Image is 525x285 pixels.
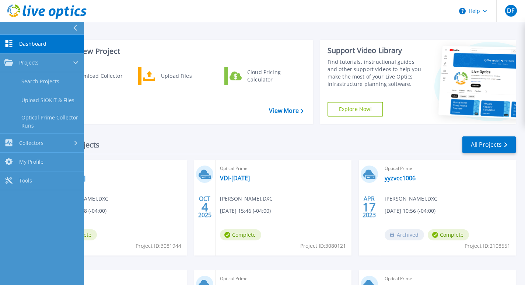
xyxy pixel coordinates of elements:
span: DF [507,8,514,14]
a: Download Collector [52,67,127,85]
span: Optical Prime [220,164,347,173]
span: Collectors [19,140,43,146]
span: Project ID: 3080121 [300,242,346,250]
span: [DATE] 10:56 (-04:00) [385,207,435,215]
span: Archived [385,229,424,240]
span: 4 [202,204,208,210]
a: Upload Files [138,67,214,85]
span: [DATE] 15:46 (-04:00) [220,207,271,215]
span: My Profile [19,159,43,165]
span: Complete [220,229,261,240]
a: View More [269,107,303,114]
div: Find tutorials, instructional guides and other support videos to help you make the most of your L... [328,58,425,88]
span: Complete [428,229,469,240]
span: Optical Prime [385,164,511,173]
a: Explore Now! [328,102,384,117]
span: Optical Prime [385,275,511,283]
span: Optical Prime [56,275,182,283]
span: Optical Prime [56,164,182,173]
span: [PERSON_NAME] , DXC [220,195,273,203]
span: Optical Prime [220,275,347,283]
a: yyzvcc1006 [385,174,416,182]
div: Download Collector [70,69,126,83]
span: Project ID: 3081944 [136,242,181,250]
a: VDI-[DATE] [220,174,250,182]
h3: Start a New Project [52,47,303,55]
div: Upload Files [157,69,212,83]
span: Project ID: 2108551 [465,242,510,250]
div: Cloud Pricing Calculator [244,69,298,83]
a: Cloud Pricing Calculator [224,67,300,85]
span: Projects [19,59,39,66]
a: All Projects [462,136,516,153]
span: Dashboard [19,41,46,47]
div: OCT 2025 [198,194,212,220]
span: [PERSON_NAME] , DXC [385,195,437,203]
span: Tools [19,177,32,184]
div: Support Video Library [328,46,425,55]
span: 17 [363,204,376,210]
div: APR 2023 [362,194,376,220]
